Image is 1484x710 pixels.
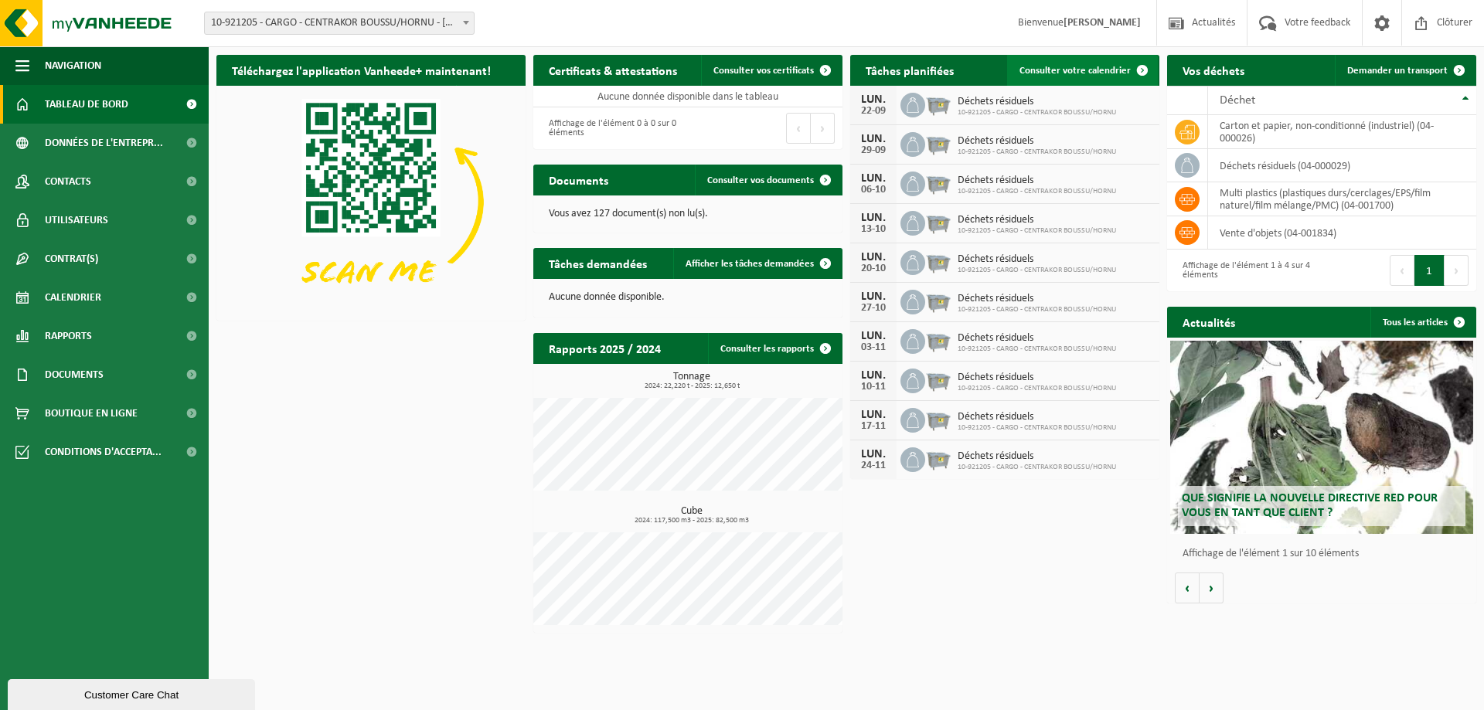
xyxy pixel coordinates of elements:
span: Déchets résiduels [958,214,1116,226]
span: Conditions d'accepta... [45,433,162,471]
span: Consulter votre calendrier [1019,66,1131,76]
td: vente d'objets (04-001834) [1208,216,1476,250]
a: Demander un transport [1335,55,1475,86]
h2: Actualités [1167,307,1251,337]
img: WB-2500-GAL-GY-04 [925,90,951,117]
a: Afficher les tâches demandées [673,248,841,279]
a: Consulter les rapports [708,333,841,364]
iframe: chat widget [8,676,258,710]
button: 1 [1414,255,1445,286]
div: LUN. [858,93,889,106]
a: Consulter vos documents [695,165,841,195]
span: Navigation [45,46,101,85]
h2: Documents [533,165,624,195]
div: 03-11 [858,342,889,353]
span: Contacts [45,162,91,201]
div: LUN. [858,330,889,342]
div: LUN. [858,448,889,460]
span: Calendrier [45,278,101,317]
div: 06-10 [858,185,889,195]
a: Consulter vos certificats [701,55,841,86]
h3: Cube [541,506,842,525]
img: WB-2500-GAL-GY-04 [925,327,951,353]
div: Affichage de l'élément 0 à 0 sur 0 éléments [541,111,680,145]
span: 10-921205 - CARGO - CENTRAKOR BOUSSU/HORNU [958,108,1116,117]
span: 10-921205 - CARGO - CENTRAKOR BOUSSU/HORNU [958,345,1116,354]
img: WB-2500-GAL-GY-04 [925,130,951,156]
h2: Tâches demandées [533,248,662,278]
span: Documents [45,355,104,394]
h2: Rapports 2025 / 2024 [533,333,676,363]
span: Consulter vos documents [707,175,814,185]
div: LUN. [858,172,889,185]
span: 10-921205 - CARGO - CENTRAKOR BOUSSU/HORNU [958,305,1116,314]
span: Consulter vos certificats [713,66,814,76]
p: Affichage de l'élément 1 sur 10 éléments [1183,549,1469,559]
span: Déchets résiduels [958,253,1116,266]
button: Next [1445,255,1469,286]
div: LUN. [858,290,889,303]
span: Déchets résiduels [958,450,1116,463]
a: Consulter votre calendrier [1007,55,1158,86]
td: carton et papier, non-conditionné (industriel) (04-000026) [1208,115,1476,149]
span: Rapports [45,317,92,355]
div: 10-11 [858,382,889,392]
button: Previous [786,113,811,144]
div: 24-11 [858,460,889,471]
span: 10-921205 - CARGO - CENTRAKOR BOUSSU/HORNU [958,463,1116,472]
span: Boutique en ligne [45,394,138,433]
span: 10-921205 - CARGO - CENTRAKOR BOUSSU/HORNU [958,423,1116,433]
span: Que signifie la nouvelle directive RED pour vous en tant que client ? [1182,492,1438,519]
span: 10-921205 - CARGO - CENTRAKOR BOUSSU/HORNU - HORNU [204,12,475,35]
img: WB-2500-GAL-GY-04 [925,209,951,235]
span: Utilisateurs [45,201,108,239]
button: Volgende [1200,572,1224,603]
div: 13-10 [858,224,889,235]
span: 10-921205 - CARGO - CENTRAKOR BOUSSU/HORNU [958,187,1116,196]
span: Déchets résiduels [958,411,1116,423]
span: Demander un transport [1347,66,1448,76]
h2: Vos déchets [1167,55,1260,85]
img: WB-2500-GAL-GY-04 [925,406,951,432]
div: 27-10 [858,303,889,314]
span: Déchets résiduels [958,372,1116,384]
div: LUN. [858,212,889,224]
span: 10-921205 - CARGO - CENTRAKOR BOUSSU/HORNU [958,384,1116,393]
span: Déchets résiduels [958,332,1116,345]
button: Next [811,113,835,144]
div: LUN. [858,409,889,421]
span: 2024: 22,220 t - 2025: 12,650 t [541,382,842,390]
span: Données de l'entrepr... [45,124,163,162]
button: Vorige [1175,572,1200,603]
button: Previous [1390,255,1414,286]
td: déchets résiduels (04-000029) [1208,149,1476,182]
img: WB-2500-GAL-GY-04 [925,445,951,471]
span: Afficher les tâches demandées [686,259,814,269]
span: Déchets résiduels [958,293,1116,305]
span: Déchets résiduels [958,175,1116,187]
p: Aucune donnée disponible. [549,292,827,303]
span: 10-921205 - CARGO - CENTRAKOR BOUSSU/HORNU - HORNU [205,12,474,34]
div: 22-09 [858,106,889,117]
h2: Certificats & attestations [533,55,693,85]
img: WB-2500-GAL-GY-04 [925,248,951,274]
span: Déchet [1220,94,1255,107]
h2: Téléchargez l'application Vanheede+ maintenant! [216,55,506,85]
div: 29-09 [858,145,889,156]
span: 10-921205 - CARGO - CENTRAKOR BOUSSU/HORNU [958,226,1116,236]
a: Tous les articles [1370,307,1475,338]
p: Vous avez 127 document(s) non lu(s). [549,209,827,219]
span: 10-921205 - CARGO - CENTRAKOR BOUSSU/HORNU [958,266,1116,275]
div: LUN. [858,369,889,382]
div: 17-11 [858,421,889,432]
span: 10-921205 - CARGO - CENTRAKOR BOUSSU/HORNU [958,148,1116,157]
span: Contrat(s) [45,239,98,278]
div: LUN. [858,133,889,145]
span: Déchets résiduels [958,135,1116,148]
div: Affichage de l'élément 1 à 4 sur 4 éléments [1175,253,1314,287]
td: Aucune donnée disponible dans le tableau [533,86,842,107]
img: WB-2500-GAL-GY-04 [925,287,951,314]
span: Déchets résiduels [958,96,1116,108]
img: WB-2500-GAL-GY-04 [925,366,951,392]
